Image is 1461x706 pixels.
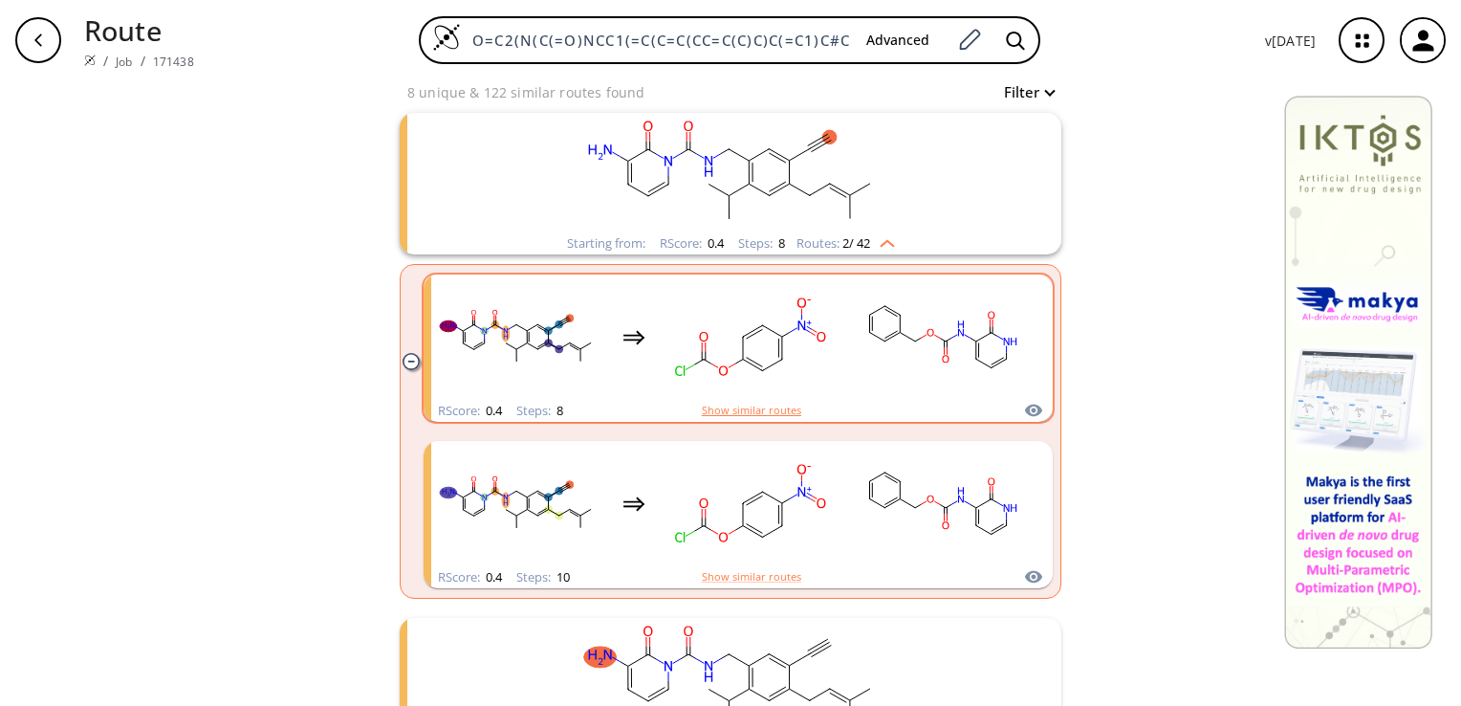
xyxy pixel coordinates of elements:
button: Show similar routes [702,568,801,585]
span: 0.4 [705,234,724,252]
p: Route [84,10,194,51]
div: Routes: [796,237,895,250]
img: Spaya logo [84,55,96,66]
span: 0.4 [483,402,502,419]
div: Steps : [516,405,563,417]
svg: CC(C)=CCB1OC(C)(C)C(C)(C)O1 [1047,444,1219,563]
p: v [DATE] [1265,31,1316,51]
img: Up [870,232,895,248]
button: Filter [992,85,1054,99]
svg: C#Cc1cc(CNC(=O)n2cccc(N)c2=O)c(C(C)C)cc1CC=C(C)C [431,277,603,397]
div: Steps : [516,571,570,584]
a: 171438 [153,54,194,70]
img: Banner [1284,96,1432,649]
div: RScore : [660,237,724,250]
div: Starting from: [567,237,645,250]
span: 10 [554,568,570,585]
li: / [141,51,145,71]
svg: O=C(Cl)Oc1ccc([N+](=O)[O-])cc1 [665,277,837,397]
svg: C#Cc1cc(CNC(=O)n2cccc(N)c2=O)c(C(C)C)cc1CC=C(C)C [431,444,603,563]
svg: O=C(Cl)Oc1ccc([N+](=O)[O-])cc1 [665,444,837,563]
svg: O=C(Nc1ccc[nH]c1=O)OCc1ccccc1 [856,277,1028,397]
span: 2 / 42 [842,237,870,250]
span: 0.4 [483,568,502,585]
svg: O=C(Nc1ccc[nH]c1=O)OCc1ccccc1 [856,444,1028,563]
img: Logo Spaya [432,23,461,52]
div: RScore : [438,405,502,417]
a: Job [116,54,132,70]
li: / [103,51,108,71]
svg: C#Cc1cc(CNC(=O)n2cccc(N)c2=O)c(C(C)C)cc1CC=C(C)C [482,113,979,232]
span: 8 [775,234,785,252]
svg: CC(C)=CCB1OC(C)(C)C(C)(C)O1 [1047,277,1219,397]
input: Enter SMILES [461,31,851,50]
p: 8 unique & 122 similar routes found [407,82,644,102]
button: Advanced [851,23,945,58]
div: Steps : [738,237,785,250]
span: 8 [554,402,563,419]
div: RScore : [438,571,502,584]
button: Show similar routes [702,402,801,419]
